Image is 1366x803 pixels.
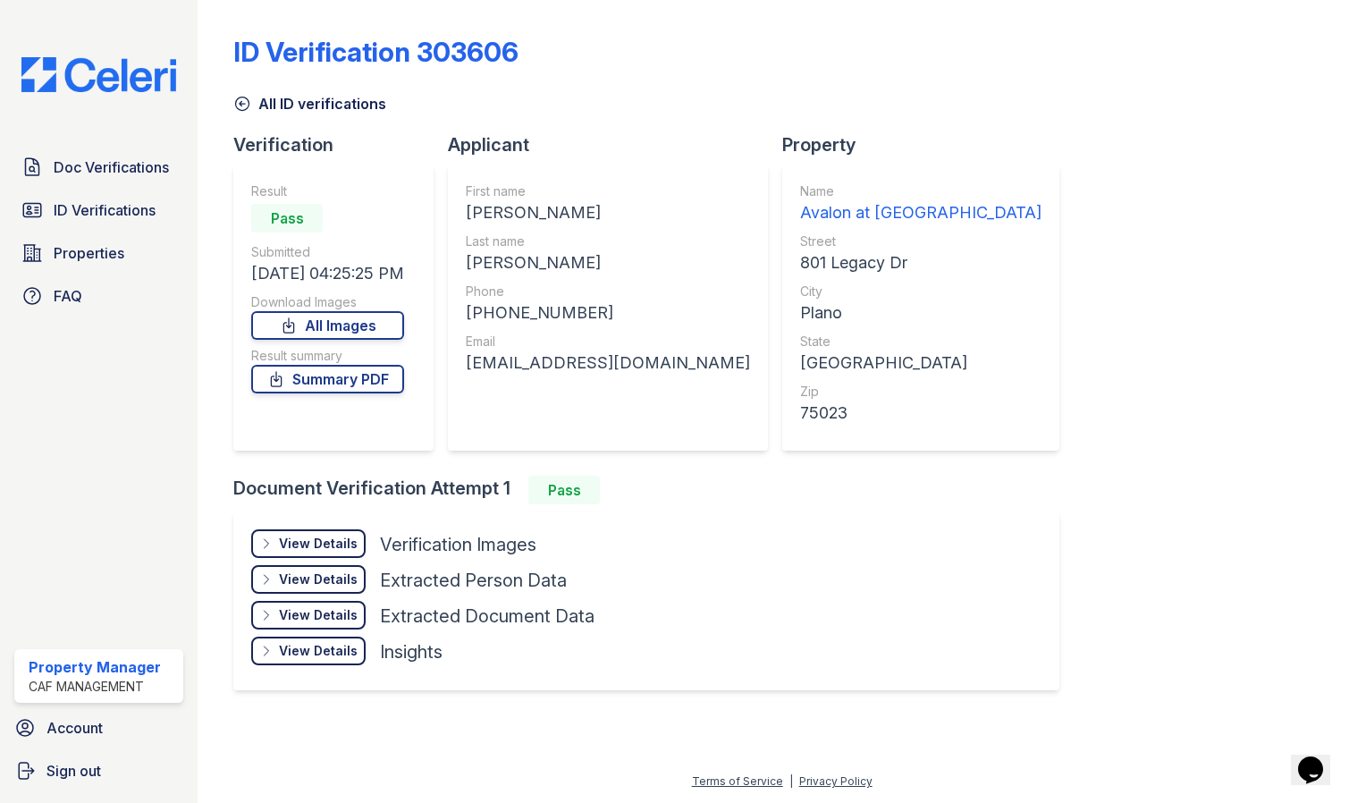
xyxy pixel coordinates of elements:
[54,242,124,264] span: Properties
[251,204,323,232] div: Pass
[233,93,386,114] a: All ID verifications
[251,182,404,200] div: Result
[233,132,448,157] div: Verification
[29,678,161,696] div: CAF Management
[46,760,101,782] span: Sign out
[466,283,750,300] div: Phone
[466,351,750,376] div: [EMAIL_ADDRESS][DOMAIN_NAME]
[448,132,782,157] div: Applicant
[800,232,1041,250] div: Street
[800,283,1041,300] div: City
[800,351,1041,376] div: [GEOGRAPHIC_DATA]
[380,639,443,664] div: Insights
[251,293,404,311] div: Download Images
[1291,731,1348,785] iframe: chat widget
[782,132,1074,157] div: Property
[14,192,183,228] a: ID Verifications
[251,365,404,393] a: Summary PDF
[528,476,600,504] div: Pass
[799,774,873,788] a: Privacy Policy
[279,642,358,660] div: View Details
[279,535,358,553] div: View Details
[7,57,190,92] img: CE_Logo_Blue-a8612792a0a2168367f1c8372b55b34899dd931a85d93a1a3d3e32e68fde9ad4.png
[380,604,594,629] div: Extracted Document Data
[54,199,156,221] span: ID Verifications
[251,261,404,286] div: [DATE] 04:25:25 PM
[233,36,519,68] div: ID Verification 303606
[251,243,404,261] div: Submitted
[7,710,190,746] a: Account
[279,571,358,588] div: View Details
[800,333,1041,351] div: State
[466,300,750,325] div: [PHONE_NUMBER]
[14,149,183,185] a: Doc Verifications
[279,606,358,624] div: View Details
[466,200,750,225] div: [PERSON_NAME]
[466,182,750,200] div: First name
[800,250,1041,275] div: 801 Legacy Dr
[800,200,1041,225] div: Avalon at [GEOGRAPHIC_DATA]
[46,717,103,739] span: Account
[14,235,183,271] a: Properties
[251,311,404,340] a: All Images
[789,774,793,788] div: |
[14,278,183,314] a: FAQ
[466,250,750,275] div: [PERSON_NAME]
[800,401,1041,426] div: 75023
[380,568,567,593] div: Extracted Person Data
[29,656,161,678] div: Property Manager
[466,232,750,250] div: Last name
[466,333,750,351] div: Email
[800,182,1041,200] div: Name
[233,476,1074,504] div: Document Verification Attempt 1
[692,774,783,788] a: Terms of Service
[7,753,190,789] a: Sign out
[800,300,1041,325] div: Plano
[800,383,1041,401] div: Zip
[380,532,536,557] div: Verification Images
[800,182,1041,225] a: Name Avalon at [GEOGRAPHIC_DATA]
[54,285,82,307] span: FAQ
[251,347,404,365] div: Result summary
[54,156,169,178] span: Doc Verifications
